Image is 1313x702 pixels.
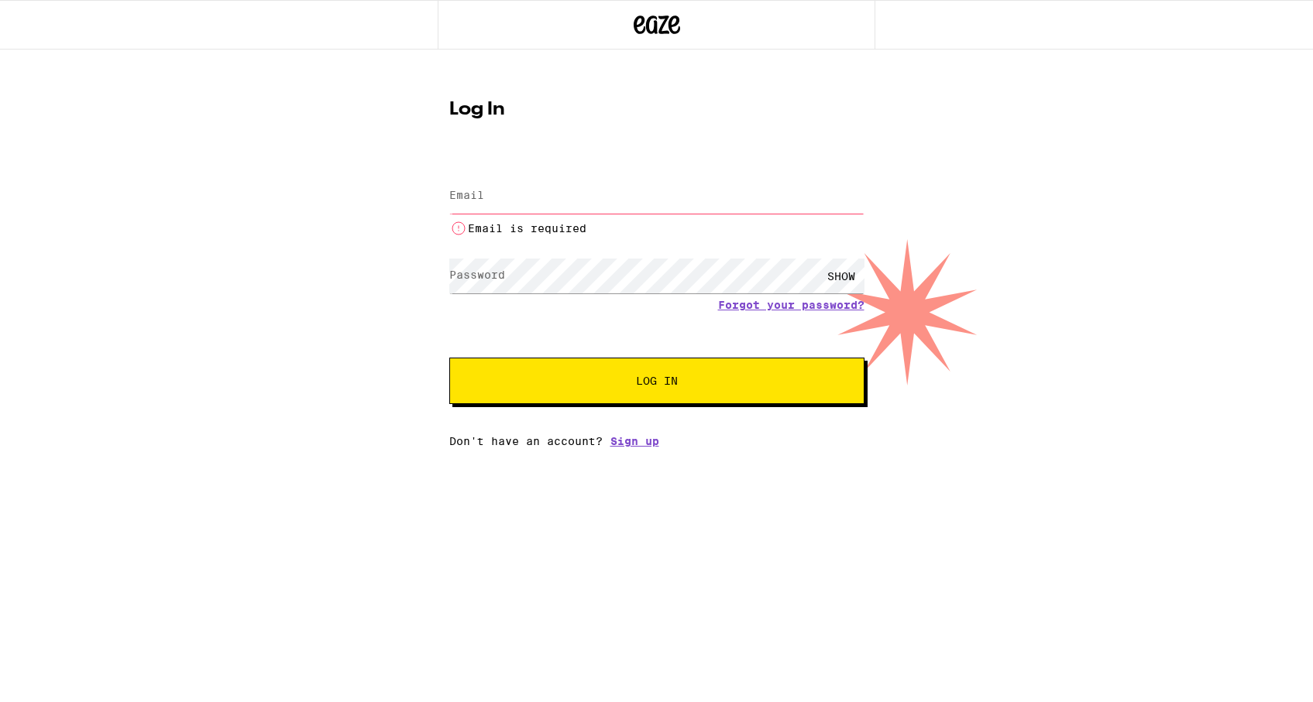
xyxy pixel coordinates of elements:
label: Email [449,189,484,201]
span: Hi. Need any help? [9,11,112,23]
h1: Log In [449,101,864,119]
input: Email [449,179,864,214]
div: Don't have an account? [449,435,864,447]
span: Log In [636,375,678,386]
a: Sign up [610,435,659,447]
a: Forgot your password? [718,299,864,311]
div: SHOW [818,259,864,293]
li: Email is required [449,219,864,238]
label: Password [449,269,505,281]
button: Log In [449,358,864,404]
